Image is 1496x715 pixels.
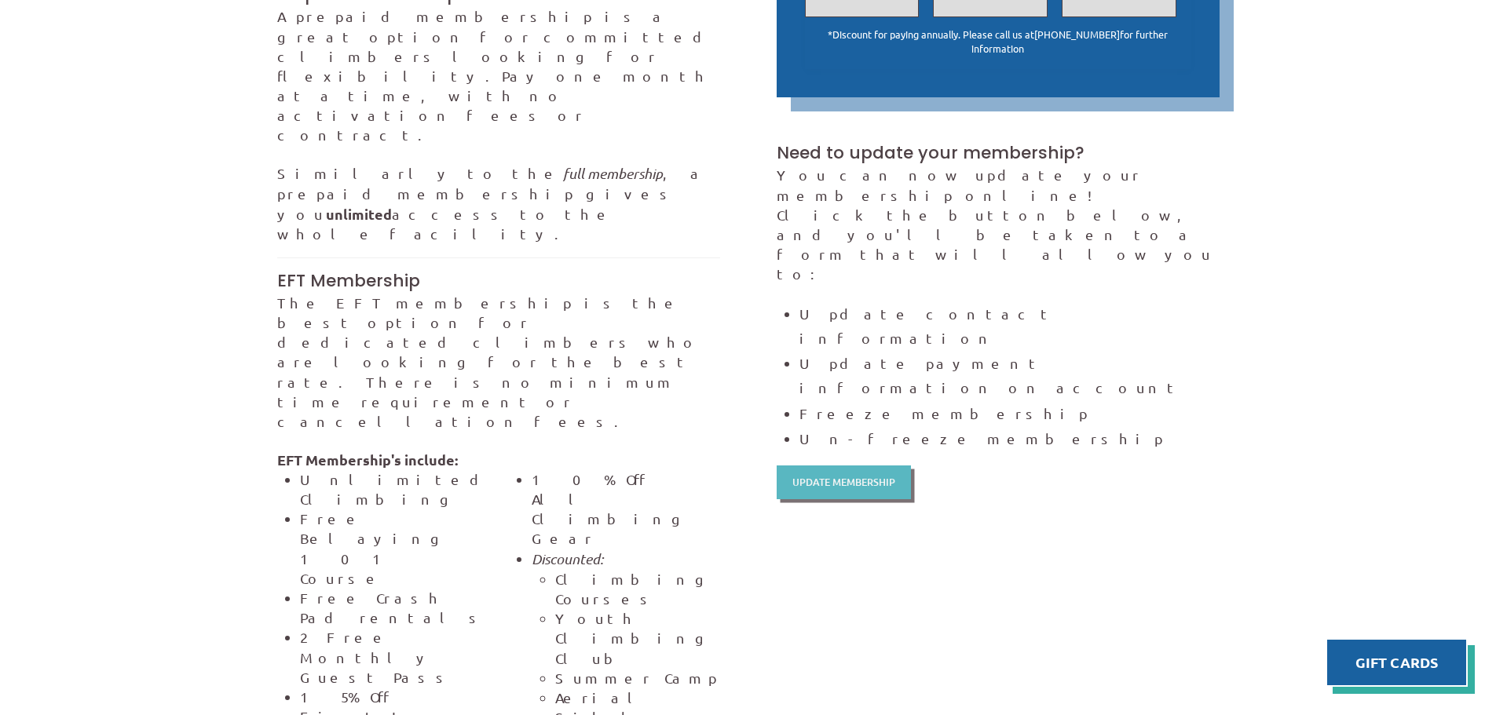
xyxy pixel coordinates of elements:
p: *Discount for paying annually. Please call us at for further information [805,27,1191,55]
span: A prepaid membership is a great option for committed climbers looking for flexibility. [277,8,717,84]
span: Un-freeze membership [799,430,1165,447]
strong: unlimited [326,205,392,223]
h3: Need to update your membership? [777,141,1220,165]
li: Summer Camp [555,668,720,688]
li: Free Belaying 101 Course [300,509,488,588]
strong: EFT Membership's include: [277,450,720,469]
p: Similarly to the , a prepaid membership gives you access to the whole facility. [277,163,720,243]
li: 10% Off All Climbing Gear [532,469,720,549]
li: Free Crash Pad rentals [300,588,488,627]
li: 2 Free Monthly Guest Pass [300,627,488,687]
p: You can now update your membership online! Click the button below, and you'll be taken to a form ... [777,165,1220,283]
li: Climbing Courses [555,569,720,608]
span: Update payment information on account [799,355,1183,396]
h3: EFT Membership [277,269,720,293]
em: Discounted: [532,550,603,567]
li: Youth Climbing Club [555,608,720,668]
a: Update Membership [777,465,912,499]
span: Freeze membership [799,405,1089,421]
em: full membership [563,165,663,182]
li: Unlimited Climbing [300,469,488,509]
span: Update contact information [799,305,1056,346]
a: [PHONE_NUMBER] [1034,27,1120,41]
p: Pay one month at a time, with no activation fees or contract. [277,6,720,144]
p: The EFT membership is the best option for dedicated climbers who are looking for the best rate. T... [277,293,720,431]
span: Update Membership [792,477,895,487]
